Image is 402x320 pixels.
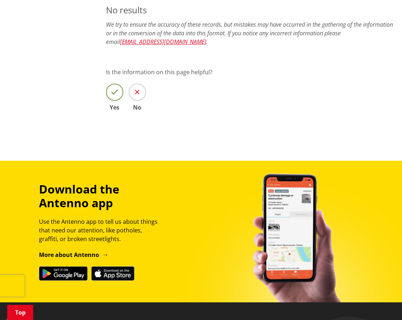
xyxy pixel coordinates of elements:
[39,182,162,210] h3: Download the Antenno app
[106,68,397,76] p: Is the information on this page helpful?
[106,21,393,46] em: We try to ensure the accuracy of these records, but mistakes may have occurred in the gathering o...
[39,251,109,259] a: More about Antenno
[91,266,134,281] img: Download on the App Store
[106,105,123,110] span: Yes
[129,105,146,110] span: No
[369,290,395,316] iframe: Messenger Launcher
[39,266,88,281] img: Get it on Google Play
[39,217,162,243] p: Use the Antenno app to tell us about things that need our attention, like potholes, graffiti, or ...
[7,305,33,320] a: Top
[120,38,206,46] a: [EMAIL_ADDRESS][DOMAIN_NAME]
[106,4,397,17] p: No results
